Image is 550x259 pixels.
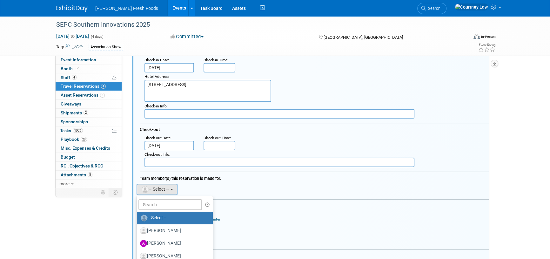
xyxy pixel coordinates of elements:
[56,56,122,64] a: Event Information
[61,110,88,115] span: Shipments
[72,45,83,49] a: Edit
[61,57,96,62] span: Event Information
[90,35,104,39] span: (4 days)
[56,91,122,99] a: Asset Reservations3
[61,92,105,98] span: Asset Reservations
[144,136,171,140] small: :
[56,73,122,82] a: Staff4
[61,84,106,89] span: Travel Reservations
[144,80,271,102] textarea: [STREET_ADDRESS]
[56,135,122,144] a: Playbook28
[144,74,170,79] small: :
[455,3,488,10] img: Courtney Law
[323,35,403,40] span: [GEOGRAPHIC_DATA], [GEOGRAPHIC_DATA]
[144,104,168,108] small: :
[141,187,169,192] span: -- Select --
[88,172,92,177] span: 5
[109,188,122,196] td: Toggle Event Tabs
[61,75,77,80] span: Staff
[140,227,147,234] img: Associate-Profile-5.png
[59,181,70,186] span: more
[140,226,206,236] label: [PERSON_NAME]
[112,75,117,81] span: Potential Scheduling Conflict -- at least one attendee is tagged in another overlapping event.
[141,215,148,222] img: Unassigned-User-Icon.png
[426,6,440,11] span: Search
[4,3,339,9] p: Marriott #633101894
[54,19,458,31] div: SEPC Southern Innovations 2025
[101,84,106,89] span: 4
[56,100,122,108] a: Giveaways
[140,127,160,132] span: Check-out
[140,240,147,247] img: A.jpg
[140,213,206,223] label: -- Select --
[61,119,88,124] span: Sponsorships
[56,118,122,126] a: Sponsorships
[140,173,489,182] div: Team member(s) this reservation is made for:
[204,136,231,140] small: :
[89,44,123,51] div: Association Show
[3,3,340,9] body: Rich Text Area. Press ALT-0 for help.
[81,137,87,142] span: 28
[73,128,83,133] span: 100%
[204,136,230,140] span: Check-out Time
[56,144,122,153] a: Misc. Expenses & Credits
[70,34,76,39] span: to
[100,93,105,98] span: 3
[144,152,169,157] span: Check-out Info
[56,33,89,39] span: [DATE] [DATE]
[61,154,75,160] span: Budget
[61,137,87,142] span: Playbook
[138,199,202,210] input: Search
[56,109,122,117] a: Shipments2
[56,153,122,161] a: Budget
[481,34,496,39] div: In-Person
[144,58,169,62] small: :
[144,152,170,157] small: :
[144,104,167,108] span: Check-in Info
[76,67,79,70] i: Booth reservation complete
[95,6,158,11] span: [PERSON_NAME] Fresh Foods
[84,110,88,115] span: 2
[478,44,495,47] div: Event Rating
[144,58,168,62] span: Check-in Date
[144,74,169,79] span: Hotel Address
[56,44,83,51] td: Tags
[61,163,103,168] span: ROI, Objectives & ROO
[98,188,109,196] td: Personalize Event Tab Strip
[168,33,206,40] button: Committed
[61,172,92,177] span: Attachments
[140,238,206,249] label: [PERSON_NAME]
[56,126,122,135] a: Tasks100%
[56,82,122,91] a: Travel Reservations4
[56,171,122,179] a: Attachments5
[72,75,77,80] span: 4
[56,162,122,170] a: ROI, Objectives & ROO
[56,65,122,73] a: Booth
[430,33,496,43] div: Event Format
[56,180,122,188] a: more
[204,58,228,62] small: :
[140,202,489,208] div: Cost:
[417,3,446,14] a: Search
[61,66,80,71] span: Booth
[56,5,88,12] img: ExhibitDay
[60,128,83,133] span: Tasks
[473,34,480,39] img: Format-Inperson.png
[137,184,178,195] button: -- Select --
[204,58,227,62] span: Check-in Time
[144,136,171,140] span: Check-out Date
[61,146,110,151] span: Misc. Expenses & Credits
[61,101,81,106] span: Giveaways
